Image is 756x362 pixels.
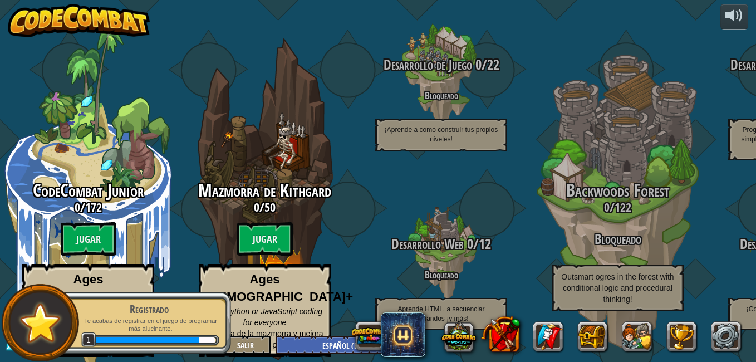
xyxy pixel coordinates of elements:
[94,337,200,343] div: 20 XP ganado
[237,222,293,256] btn: Jugar
[79,301,219,317] div: Registrado
[264,199,276,216] span: 50
[8,4,150,37] img: CodeCombat - Learn how to code by playing a game
[206,329,323,349] span: ¡Escapa de la mazmorra y mejora tus habilidades de programación!
[604,199,610,216] span: 0
[353,270,529,280] h4: Bloqueado
[529,232,706,247] h3: Bloqueado
[561,272,674,304] span: Outsmart ogres in the forest with conditional logic and procedural thinking!
[79,317,219,333] p: Te acabas de registrar en el juego de programar más alucinante.
[353,57,529,72] h3: /
[464,234,473,253] span: 0
[75,199,80,216] span: 0
[254,199,259,216] span: 0
[720,4,748,30] button: Ajustar volúmen
[615,199,631,216] span: 122
[385,126,498,143] span: ¡Aprende a como construir tus propios niveles!
[384,55,472,74] span: Desarrollo de Juego
[566,178,670,202] span: Backwoods Forest
[85,199,102,216] span: 172
[198,178,331,202] span: Mazmorra de Kithgard
[353,90,529,101] h4: Bloqueado
[205,272,353,304] strong: Ages [DEMOGRAPHIC_DATA]+
[81,332,96,348] span: 1
[15,298,66,348] img: default.png
[353,237,529,252] h3: /
[487,55,499,74] span: 22
[220,336,271,354] button: Salir
[479,234,491,253] span: 12
[61,222,116,256] btn: Jugar
[207,307,322,327] span: Real Python or JavaScript coding for everyone
[472,55,482,74] span: 0
[176,200,353,214] h3: /
[397,305,484,322] span: Aprende HTML, a secuenciar comandos ¡y más!
[391,234,464,253] span: Desarrollo Web
[529,200,706,214] h3: /
[29,272,169,304] strong: Ages [DEMOGRAPHIC_DATA]
[199,337,215,343] div: 3 XP hasta el nivel2
[33,178,144,202] span: CodeCombat Junior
